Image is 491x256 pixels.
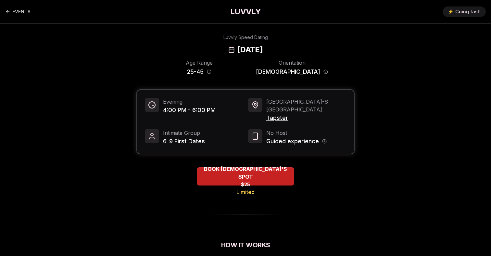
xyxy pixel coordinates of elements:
div: Orientation [256,59,328,67]
a: LUVVLY [230,6,261,17]
span: [DEMOGRAPHIC_DATA] [256,67,320,76]
button: BOOK QUEER MEN'S SPOT - Limited [197,167,294,186]
span: Intimate Group [163,129,205,137]
button: Host information [322,139,327,144]
span: 4:00 PM - 6:00 PM [163,106,216,115]
span: Guided experience [266,137,319,146]
span: BOOK [DEMOGRAPHIC_DATA]'S SPOT [197,165,294,181]
button: Age range information [207,70,211,74]
span: Evening [163,98,216,106]
span: 6-9 First Dates [163,137,205,146]
span: 25 - 45 [187,67,204,76]
div: Luvvly Speed Dating [223,34,268,41]
span: ⚡️ [448,8,453,15]
span: $25 [241,181,250,188]
h2: [DATE] [237,45,263,55]
span: No Host [266,129,327,137]
a: Back to events [5,8,31,15]
div: Age Range [163,59,235,67]
h2: How It Works [136,240,355,250]
span: Going fast! [455,8,481,15]
button: Orientation information [323,70,328,74]
span: Limited [236,188,255,196]
span: [GEOGRAPHIC_DATA] - S [GEOGRAPHIC_DATA] [266,98,346,113]
span: Tapster [266,113,346,122]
